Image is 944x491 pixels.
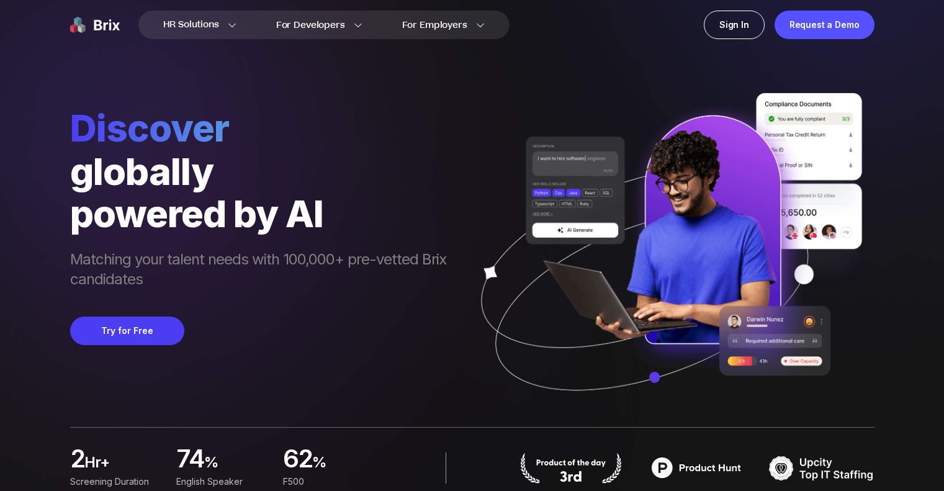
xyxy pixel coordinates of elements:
[84,453,161,477] span: hr+
[282,448,312,472] span: 62
[276,19,345,32] span: For Developers
[70,448,84,472] span: 2
[70,106,459,150] span: Discover
[312,453,374,477] span: %
[163,15,219,35] span: HR Solutions
[70,150,459,192] div: globally
[70,475,161,489] div: Screening duration
[704,11,765,39] a: Sign In
[70,192,459,235] div: powered by AI
[775,11,874,39] a: Request a Demo
[518,453,624,484] img: product hunt badge
[282,475,374,489] div: F500
[204,453,268,477] span: %
[459,93,874,427] img: ai generate
[176,475,267,489] div: English Speaker
[402,19,467,32] span: For Employers
[70,317,184,345] button: Try for Free
[176,448,204,472] span: 74
[644,453,749,484] img: product hunt badge
[769,453,874,484] img: TOP IT STAFFING
[70,250,459,292] span: Matching your talent needs with 100,000+ pre-vetted Brix candidates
